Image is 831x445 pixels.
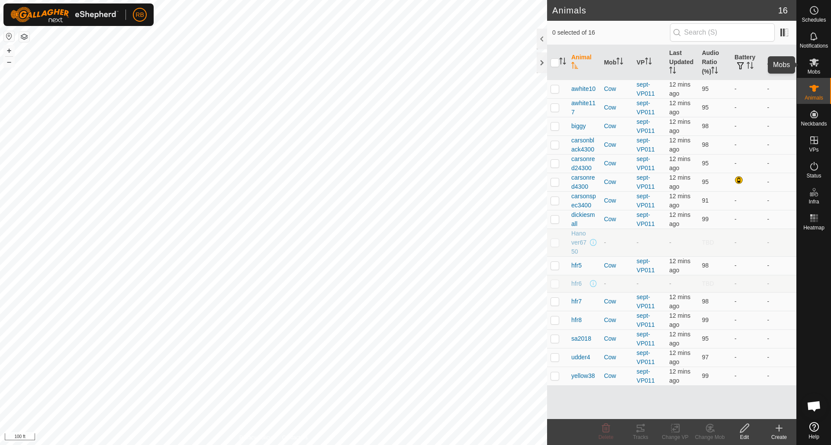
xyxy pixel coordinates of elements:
[731,117,763,135] td: -
[669,174,690,190] span: 25 Sep 2025, 11:31 am
[571,229,588,256] span: Hanover6750
[19,32,29,42] button: Map Layers
[637,211,655,227] a: sept-VP011
[669,81,690,97] span: 25 Sep 2025, 11:32 am
[135,10,144,19] span: RB
[670,23,775,42] input: Search (S)
[764,80,796,98] td: -
[4,57,14,67] button: –
[571,63,578,70] p-sorticon: Activate to sort
[637,118,655,134] a: sept-VP011
[808,69,820,74] span: Mobs
[669,137,690,153] span: 25 Sep 2025, 11:31 am
[604,238,629,247] div: -
[604,261,629,270] div: Cow
[806,173,821,178] span: Status
[731,292,763,311] td: -
[658,433,692,441] div: Change VP
[616,59,623,66] p-sorticon: Activate to sort
[764,191,796,210] td: -
[809,147,818,152] span: VPs
[4,31,14,42] button: Reset Map
[731,275,763,292] td: -
[702,372,709,379] span: 99
[604,279,629,288] div: -
[762,433,796,441] div: Create
[764,292,796,311] td: -
[764,117,796,135] td: -
[571,122,586,131] span: biggy
[571,84,596,94] span: awhite10
[731,210,763,229] td: -
[571,210,597,229] span: dickiesmall
[669,258,690,274] span: 25 Sep 2025, 11:32 am
[599,434,614,440] span: Delete
[764,229,796,256] td: -
[571,353,590,362] span: udder4
[637,155,655,171] a: sept-VP011
[637,368,655,384] a: sept-VP011
[552,5,778,16] h2: Animals
[669,331,690,347] span: 25 Sep 2025, 11:32 am
[808,199,819,204] span: Infra
[702,298,709,305] span: 98
[669,193,690,209] span: 25 Sep 2025, 11:31 am
[669,293,690,310] span: 25 Sep 2025, 11:32 am
[702,85,709,92] span: 95
[637,312,655,328] a: sept-VP011
[669,312,690,328] span: 25 Sep 2025, 11:32 am
[764,275,796,292] td: -
[731,45,763,80] th: Battery
[571,279,582,288] span: hfr6
[731,348,763,367] td: -
[764,210,796,229] td: -
[801,121,827,126] span: Neckbands
[600,45,633,80] th: Mob
[623,433,658,441] div: Tracks
[645,59,652,66] p-sorticon: Activate to sort
[571,334,591,343] span: sa2018
[702,216,709,222] span: 99
[731,367,763,385] td: -
[637,239,639,246] app-display-virtual-paddock-transition: -
[731,329,763,348] td: -
[764,311,796,329] td: -
[702,104,709,111] span: 95
[571,316,582,325] span: hfr8
[571,173,597,191] span: carsonred4300
[764,173,796,191] td: -
[637,280,639,287] app-display-virtual-paddock-transition: -
[803,225,825,230] span: Heatmap
[731,154,763,173] td: -
[764,329,796,348] td: -
[571,155,597,173] span: carsonred24300
[669,368,690,384] span: 25 Sep 2025, 11:32 am
[702,197,709,204] span: 91
[800,43,828,48] span: Notifications
[559,59,566,66] p-sorticon: Activate to sort
[731,256,763,275] td: -
[669,68,676,75] p-sorticon: Activate to sort
[4,45,14,56] button: +
[604,334,629,343] div: Cow
[239,434,272,442] a: Privacy Policy
[637,331,655,347] a: sept-VP011
[702,354,709,361] span: 97
[764,45,796,80] th: Alerts
[692,433,727,441] div: Change Mob
[669,349,690,365] span: 25 Sep 2025, 11:32 am
[727,433,762,441] div: Edit
[604,316,629,325] div: Cow
[784,59,791,66] p-sorticon: Activate to sort
[778,4,788,17] span: 16
[802,17,826,23] span: Schedules
[604,353,629,362] div: Cow
[604,103,629,112] div: Cow
[731,135,763,154] td: -
[637,349,655,365] a: sept-VP011
[731,98,763,117] td: -
[702,123,709,129] span: 98
[797,419,831,443] a: Help
[604,371,629,381] div: Cow
[801,393,827,419] div: Open chat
